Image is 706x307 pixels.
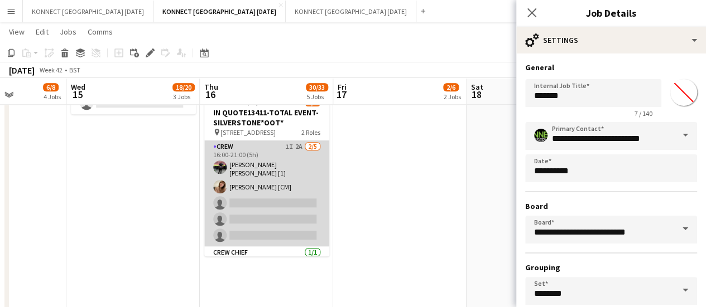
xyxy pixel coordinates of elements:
button: KONNECT [GEOGRAPHIC_DATA] [DATE] [153,1,286,22]
span: 18 [469,88,483,101]
span: Fri [338,82,347,92]
button: KONNECT [GEOGRAPHIC_DATA] [DATE] [23,1,153,22]
span: Week 42 [37,66,65,74]
h3: Job Details [516,6,706,20]
div: BST [69,66,80,74]
span: View [9,27,25,37]
span: 16 [203,88,218,101]
app-card-role: Crew1I2A2/516:00-21:00 (5h)[PERSON_NAME] [PERSON_NAME] [1][PERSON_NAME] [CM] [204,140,329,246]
span: 2 Roles [301,128,320,137]
h3: IN QUOTE13411-TOTAL EVENT-SILVERSTONE*OOT* [204,108,329,128]
span: 2/6 [443,83,459,91]
a: Edit [31,25,53,39]
a: Comms [83,25,117,39]
a: Jobs [55,25,81,39]
span: 15 [69,88,85,101]
span: Thu [204,82,218,92]
span: Wed [71,82,85,92]
button: KONNECT [GEOGRAPHIC_DATA] [DATE] [286,1,416,22]
span: Comms [88,27,113,37]
h3: General [525,62,697,72]
h3: Grouping [525,262,697,272]
span: 6/8 [43,83,59,91]
div: Settings [516,27,706,53]
div: [DATE] [9,65,35,76]
div: 2 Jobs [444,92,461,101]
span: Edit [36,27,49,37]
span: 17 [336,88,347,101]
app-card-role: Crew Chief1/1 [204,246,329,284]
span: 18/20 [172,83,195,91]
app-job-card: 16:00-21:00 (5h)3/6IN QUOTE13411-TOTAL EVENT-SILVERSTONE*OOT* [STREET_ADDRESS]2 RolesCrew1I2A2/51... [204,91,329,256]
div: 5 Jobs [306,92,328,101]
h3: Board [525,201,697,211]
span: 7 / 140 [626,109,661,118]
span: 30/33 [306,83,328,91]
span: Jobs [60,27,76,37]
a: View [4,25,29,39]
div: 3 Jobs [173,92,194,101]
div: 4 Jobs [44,92,61,101]
span: [STREET_ADDRESS] [220,128,276,137]
span: Sat [471,82,483,92]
